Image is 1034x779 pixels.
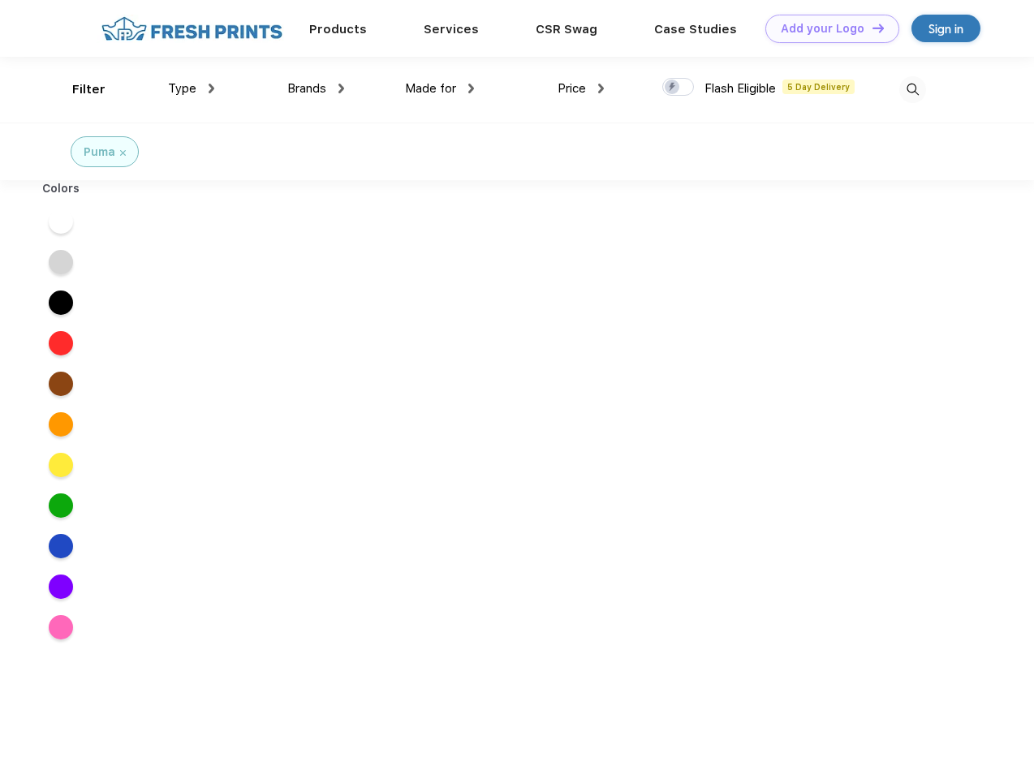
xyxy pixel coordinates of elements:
[287,81,326,96] span: Brands
[899,76,926,103] img: desktop_search.svg
[309,22,367,37] a: Products
[424,22,479,37] a: Services
[168,81,196,96] span: Type
[928,19,963,38] div: Sign in
[84,144,115,161] div: Puma
[911,15,980,42] a: Sign in
[97,15,287,43] img: fo%20logo%202.webp
[781,22,864,36] div: Add your Logo
[120,150,126,156] img: filter_cancel.svg
[782,80,855,94] span: 5 Day Delivery
[30,180,93,197] div: Colors
[209,84,214,93] img: dropdown.png
[872,24,884,32] img: DT
[72,80,106,99] div: Filter
[598,84,604,93] img: dropdown.png
[468,84,474,93] img: dropdown.png
[558,81,586,96] span: Price
[536,22,597,37] a: CSR Swag
[338,84,344,93] img: dropdown.png
[405,81,456,96] span: Made for
[704,81,776,96] span: Flash Eligible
